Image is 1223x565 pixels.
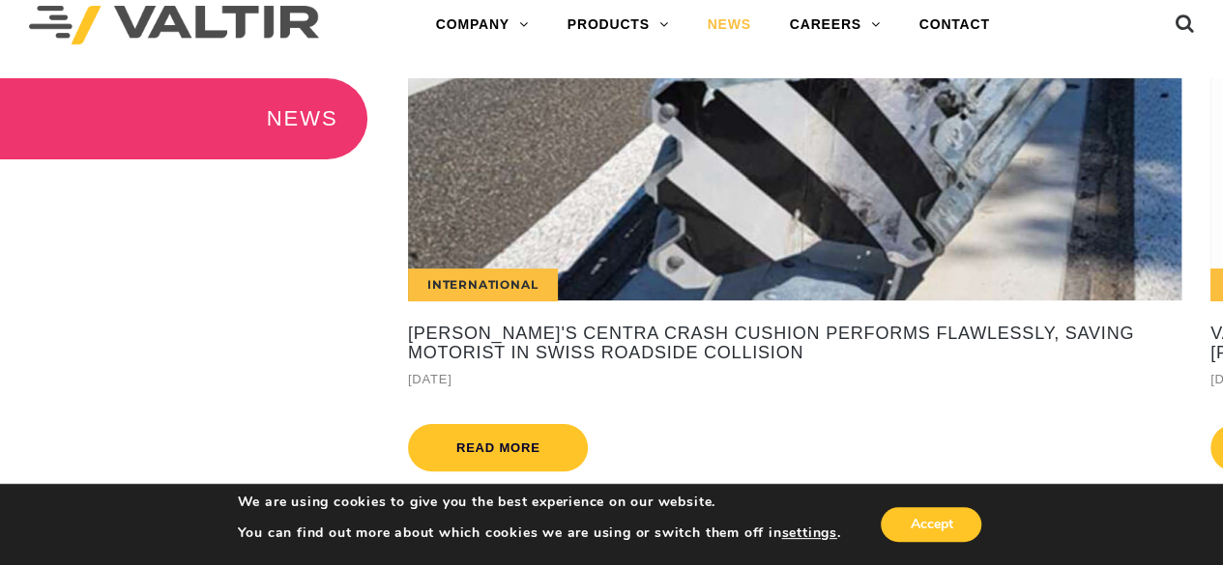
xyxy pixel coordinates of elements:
[781,524,836,542] button: settings
[687,6,770,44] a: NEWS
[408,368,1181,390] div: [DATE]
[771,6,900,44] a: CAREERS
[29,6,319,45] img: Valtir
[548,6,688,44] a: PRODUCTS
[900,6,1009,44] a: CONTACT
[408,424,589,471] a: Read more
[408,78,1181,300] a: International
[408,325,1181,363] a: [PERSON_NAME]'s CENTRA Crash Cushion Performs Flawlessly, Saving Motorist in Swiss Roadside Colli...
[238,494,841,511] p: We are using cookies to give you the best experience on our website.
[408,268,557,300] div: International
[238,524,841,542] p: You can find out more about which cookies we are using or switch them off in .
[417,6,548,44] a: COMPANY
[881,507,981,542] button: Accept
